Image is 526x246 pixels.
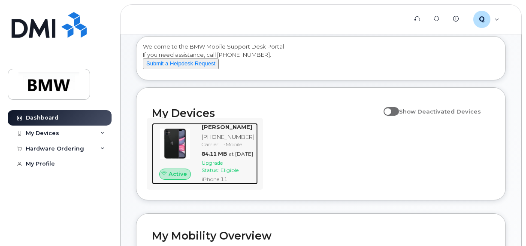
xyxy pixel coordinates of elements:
[202,133,254,141] div: [PHONE_NUMBER]
[202,151,227,157] span: 84.11 MB
[169,170,187,178] span: Active
[229,151,253,157] span: at [DATE]
[202,141,254,148] div: Carrier: T-Mobile
[143,58,219,69] button: Submit a Helpdesk Request
[159,127,191,160] img: iPhone_11.jpg
[221,167,239,173] span: Eligible
[152,229,490,242] h2: My Mobility Overview
[152,107,379,120] h2: My Devices
[143,60,219,67] a: Submit a Helpdesk Request
[202,123,252,130] strong: [PERSON_NAME]
[202,175,254,183] div: iPhone 11
[384,103,390,110] input: Show Deactivated Devices
[143,43,499,77] div: Welcome to the BMW Mobile Support Desk Portal If you need assistance, call [PHONE_NUMBER].
[399,108,481,115] span: Show Deactivated Devices
[489,209,520,240] iframe: Messenger Launcher
[202,160,223,173] span: Upgrade Status:
[467,11,505,28] div: QTA0868
[479,14,485,25] span: Q
[152,123,258,184] a: Active[PERSON_NAME][PHONE_NUMBER]Carrier: T-Mobile84.11 MBat [DATE]Upgrade Status:EligibleiPhone 11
